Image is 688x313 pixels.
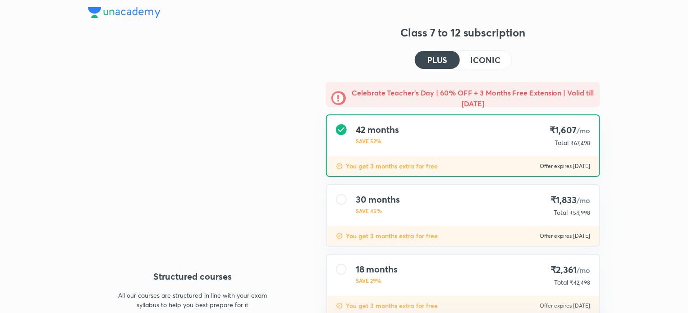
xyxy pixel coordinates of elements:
[346,162,438,171] p: You get 3 months extra for free
[577,265,590,275] span: /mo
[540,302,590,309] p: Offer expires [DATE]
[114,290,271,309] p: All our courses are structured in line with your exam syllabus to help you best prepare for it
[331,91,346,105] img: -
[577,195,590,205] span: /mo
[336,302,343,309] img: discount
[336,232,343,240] img: discount
[569,209,590,216] span: ₹54,998
[577,126,590,135] span: /mo
[326,25,600,40] h3: Class 7 to 12 subscription
[550,264,590,276] h4: ₹2,361
[346,231,438,240] p: You get 3 months extra for free
[554,278,568,287] p: Total
[555,138,569,147] p: Total
[460,51,511,69] button: ICONIC
[351,87,595,109] h5: Celebrate Teacher’s Day | 60% OFF + 3 Months Free Extension | Valid till [DATE]
[471,56,500,64] h4: ICONIC
[88,270,297,283] h4: Structured courses
[336,163,343,170] img: discount
[550,124,590,136] h4: ₹1,607
[356,137,399,145] p: SAVE 52%
[356,264,398,275] h4: 18 months
[570,140,590,146] span: ₹67,498
[540,163,590,170] p: Offer expires [DATE]
[427,56,447,64] h4: PLUS
[550,194,590,206] h4: ₹1,833
[88,90,297,247] img: yH5BAEAAAAALAAAAAABAAEAAAIBRAA7
[554,208,568,217] p: Total
[356,194,400,205] h4: 30 months
[540,232,590,240] p: Offer expires [DATE]
[88,7,161,18] img: Company Logo
[356,207,400,215] p: SAVE 45%
[415,51,460,69] button: PLUS
[570,279,590,286] span: ₹42,498
[356,277,398,285] p: SAVE 29%
[346,301,438,310] p: You get 3 months extra for free
[356,124,399,135] h4: 42 months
